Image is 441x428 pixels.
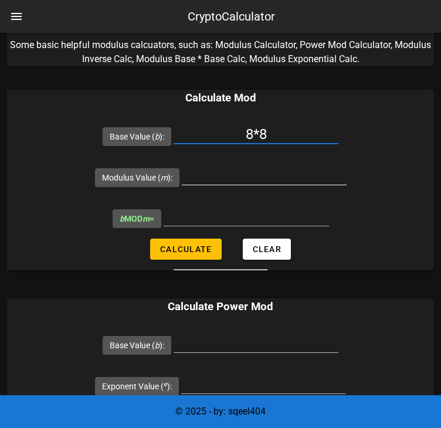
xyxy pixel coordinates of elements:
label: Exponent Value ( ): [102,381,172,392]
h3: Calculate Power Mod [7,298,434,315]
label: Base Value ( ): [110,131,164,142]
span: © 2025 - by: sqeel404 [175,406,266,417]
label: Modulus Value ( ): [102,172,172,184]
span: Calculate [160,244,212,254]
i: b [155,132,160,141]
button: Calculate [150,239,221,260]
h3: Calculate Mod [7,90,434,106]
span: MOD = [120,214,154,223]
i: m [143,214,150,223]
button: Clear [243,239,291,260]
p: Some basic helpful modulus calcuators, such as: Modulus Calculator, Power Mod Calculator, Modulus... [7,38,434,66]
sup: e [164,381,167,388]
span: Clear [252,244,281,254]
label: Base Value ( ): [110,339,164,351]
i: m [161,173,168,182]
div: CryptoCalculator [188,8,275,25]
i: b [155,341,160,350]
i: b [120,214,124,223]
button: nav-menu-toggle [2,2,30,30]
